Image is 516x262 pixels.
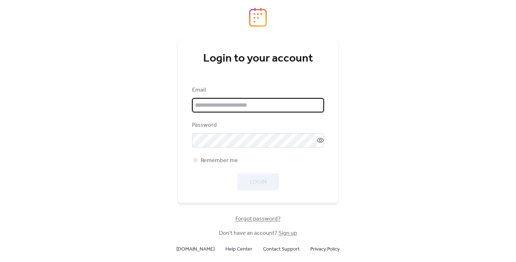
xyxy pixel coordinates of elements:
[263,244,300,253] a: Contact Support
[219,229,297,238] span: Don't have an account?
[263,245,300,254] span: Contact Support
[176,244,215,253] a: [DOMAIN_NAME]
[192,52,324,66] div: Login to your account
[192,86,322,94] div: Email
[176,245,215,254] span: [DOMAIN_NAME]
[310,245,340,254] span: Privacy Policy
[249,8,267,27] img: logo
[235,215,281,223] span: Forgot password?
[192,121,322,130] div: Password
[278,228,297,239] a: Sign up
[310,244,340,253] a: Privacy Policy
[201,156,238,165] span: Remember me
[225,244,252,253] a: Help Center
[235,217,281,221] a: Forgot password?
[225,245,252,254] span: Help Center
